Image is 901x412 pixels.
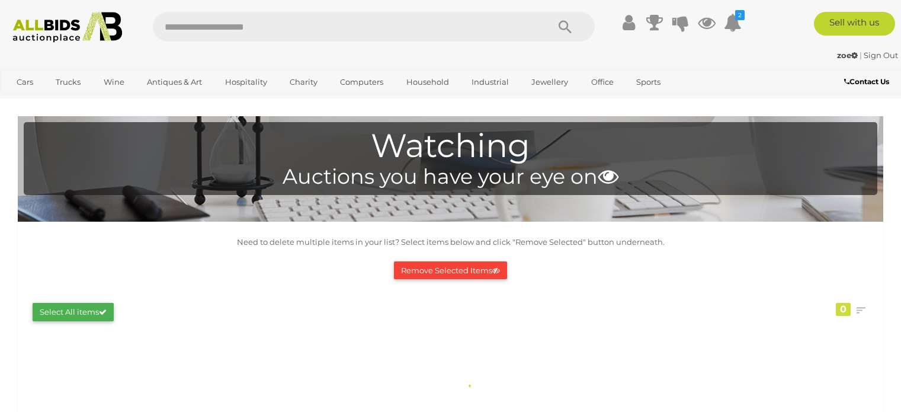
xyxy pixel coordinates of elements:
[864,50,898,60] a: Sign Out
[536,12,595,41] button: Search
[9,72,41,92] a: Cars
[860,50,862,60] span: |
[394,261,507,280] button: Remove Selected Items
[30,128,871,164] h1: Watching
[24,235,877,249] p: Need to delete multiple items in your list? Select items below and click "Remove Selected" button...
[33,303,114,321] button: Select All items
[30,165,871,189] h4: Auctions you have your eye on
[217,72,275,92] a: Hospitality
[7,12,129,43] img: Allbids.com.au
[399,72,457,92] a: Household
[814,12,895,36] a: Sell with us
[96,72,132,92] a: Wine
[837,50,860,60] a: zoe
[282,72,325,92] a: Charity
[735,10,745,20] i: 2
[629,72,668,92] a: Sports
[48,72,88,92] a: Trucks
[9,92,108,111] a: [GEOGRAPHIC_DATA]
[836,303,851,316] div: 0
[844,77,889,86] b: Contact Us
[524,72,576,92] a: Jewellery
[332,72,391,92] a: Computers
[844,75,892,88] a: Contact Us
[139,72,210,92] a: Antiques & Art
[724,12,742,33] a: 2
[837,50,858,60] strong: zoe
[583,72,621,92] a: Office
[464,72,517,92] a: Industrial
